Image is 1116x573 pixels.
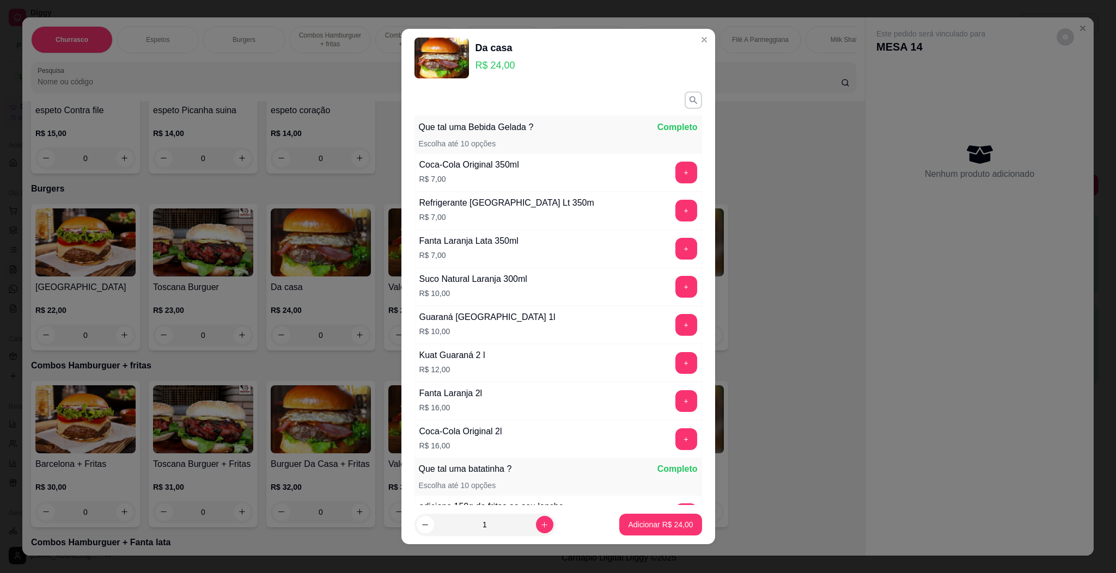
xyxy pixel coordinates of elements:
[419,138,496,149] p: Escolha até 10 opções
[475,40,515,56] div: Da casa
[417,516,434,533] button: decrease-product-quantity
[419,273,527,286] div: Suco Natural Laranja 300ml
[419,288,527,299] p: R$ 10,00
[675,238,697,260] button: add
[675,390,697,412] button: add
[675,428,697,450] button: add
[675,503,697,525] button: add
[419,440,502,451] p: R$ 16,00
[419,349,485,362] div: Kuat Guaraná 2 l
[419,387,483,400] div: Fanta Laranja 2l
[696,31,713,48] button: Close
[414,38,469,78] img: product-image
[419,121,534,134] p: Que tal uma Bebida Gelada ?
[675,200,697,221] button: add
[419,235,519,248] div: Fanta Laranja Lata 350ml
[419,196,594,210] div: Refrigerante [GEOGRAPHIC_DATA] Lt 350m
[675,352,697,374] button: add
[628,519,693,530] p: Adicionar R$ 24,00
[419,364,485,375] p: R$ 12,00
[419,402,483,413] p: R$ 16,00
[475,58,515,73] p: R$ 24,00
[675,276,697,298] button: add
[657,121,698,134] p: Completo
[419,326,556,337] p: R$ 10,00
[419,425,502,438] div: Coca-Cola Original 2l
[419,311,556,324] div: Guaraná [GEOGRAPHIC_DATA] 1l
[419,250,519,261] p: R$ 7,00
[419,480,496,491] p: Escolha até 10 opções
[419,158,519,171] div: Coca-Cola Original 350ml
[536,516,553,533] button: increase-product-quantity
[419,212,594,223] p: R$ 7,00
[675,162,697,183] button: add
[675,314,697,336] button: add
[419,463,512,476] p: Que tal uma batatinha ?
[419,500,564,513] div: adicione 150g de fritas ao seu lanche
[619,514,702,535] button: Adicionar R$ 24,00
[657,463,698,476] p: Completo
[419,174,519,184] p: R$ 7,00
